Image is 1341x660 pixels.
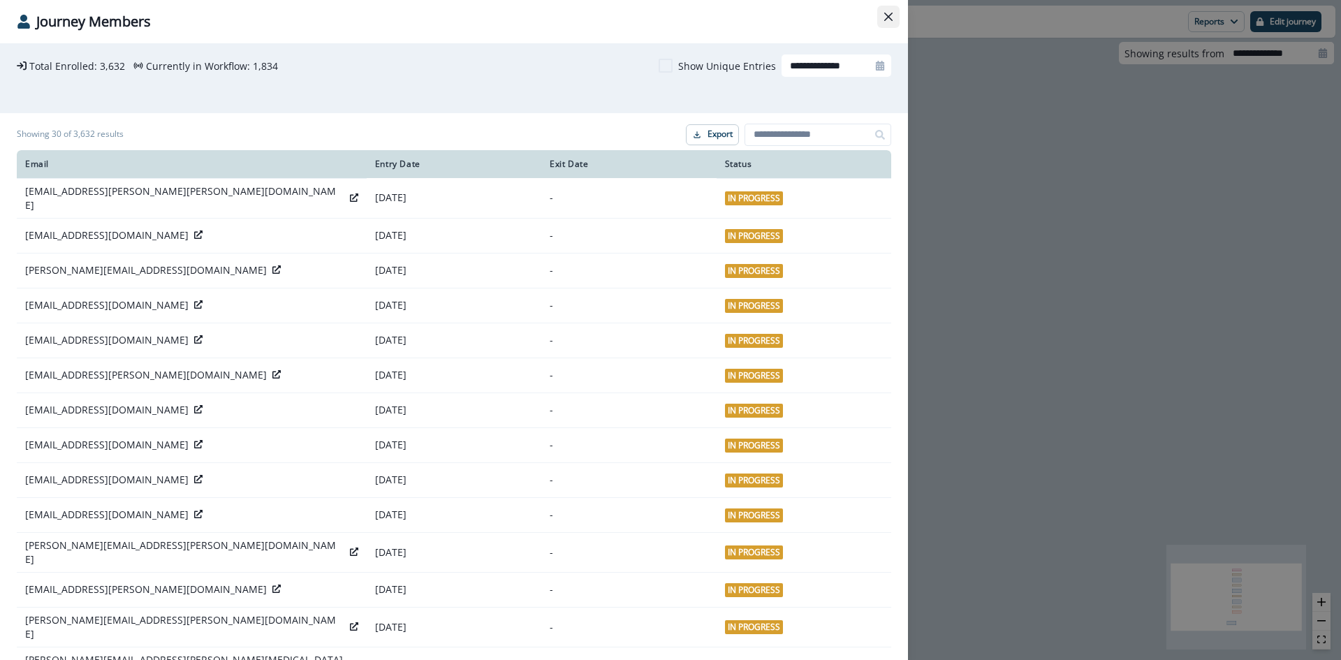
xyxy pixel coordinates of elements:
[725,508,783,522] span: In Progress
[725,404,783,418] span: In Progress
[375,263,533,277] p: [DATE]
[550,545,708,559] p: -
[25,403,189,417] p: [EMAIL_ADDRESS][DOMAIN_NAME]
[686,124,739,145] button: Export
[550,228,708,242] p: -
[725,620,783,634] span: In Progress
[375,159,533,170] div: Entry Date
[25,228,189,242] p: [EMAIL_ADDRESS][DOMAIN_NAME]
[25,159,358,170] div: Email
[725,583,783,597] span: In Progress
[146,59,250,73] p: Currently in Workflow:
[36,11,151,32] p: Journey Members
[25,333,189,347] p: [EMAIL_ADDRESS][DOMAIN_NAME]
[550,473,708,487] p: -
[375,438,533,452] p: [DATE]
[550,159,708,170] div: Exit Date
[100,59,125,73] p: 3,632
[725,545,783,559] span: In Progress
[877,6,900,28] button: Close
[25,582,267,596] p: [EMAIL_ADDRESS][PERSON_NAME][DOMAIN_NAME]
[25,184,344,212] p: [EMAIL_ADDRESS][PERSON_NAME][PERSON_NAME][DOMAIN_NAME]
[550,403,708,417] p: -
[375,545,533,559] p: [DATE]
[725,191,783,205] span: In Progress
[25,613,344,641] p: [PERSON_NAME][EMAIL_ADDRESS][PERSON_NAME][DOMAIN_NAME]
[550,508,708,522] p: -
[678,59,776,73] p: Show Unique Entries
[725,264,783,278] span: In Progress
[550,333,708,347] p: -
[25,508,189,522] p: [EMAIL_ADDRESS][DOMAIN_NAME]
[25,438,189,452] p: [EMAIL_ADDRESS][DOMAIN_NAME]
[725,334,783,348] span: In Progress
[550,191,708,205] p: -
[375,473,533,487] p: [DATE]
[725,474,783,487] span: In Progress
[550,620,708,634] p: -
[375,228,533,242] p: [DATE]
[550,582,708,596] p: -
[25,368,267,382] p: [EMAIL_ADDRESS][PERSON_NAME][DOMAIN_NAME]
[375,582,533,596] p: [DATE]
[725,229,783,243] span: In Progress
[550,368,708,382] p: -
[375,298,533,312] p: [DATE]
[25,298,189,312] p: [EMAIL_ADDRESS][DOMAIN_NAME]
[25,263,267,277] p: [PERSON_NAME][EMAIL_ADDRESS][DOMAIN_NAME]
[375,403,533,417] p: [DATE]
[375,620,533,634] p: [DATE]
[25,473,189,487] p: [EMAIL_ADDRESS][DOMAIN_NAME]
[725,369,783,383] span: In Progress
[550,438,708,452] p: -
[253,59,278,73] p: 1,834
[375,368,533,382] p: [DATE]
[29,59,97,73] p: Total Enrolled:
[17,129,124,139] h1: Showing 30 of 3,632 results
[375,333,533,347] p: [DATE]
[550,298,708,312] p: -
[725,159,883,170] div: Status
[725,439,783,453] span: In Progress
[25,538,344,566] p: [PERSON_NAME][EMAIL_ADDRESS][PERSON_NAME][DOMAIN_NAME]
[375,191,533,205] p: [DATE]
[708,129,733,139] p: Export
[375,508,533,522] p: [DATE]
[550,263,708,277] p: -
[725,299,783,313] span: In Progress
